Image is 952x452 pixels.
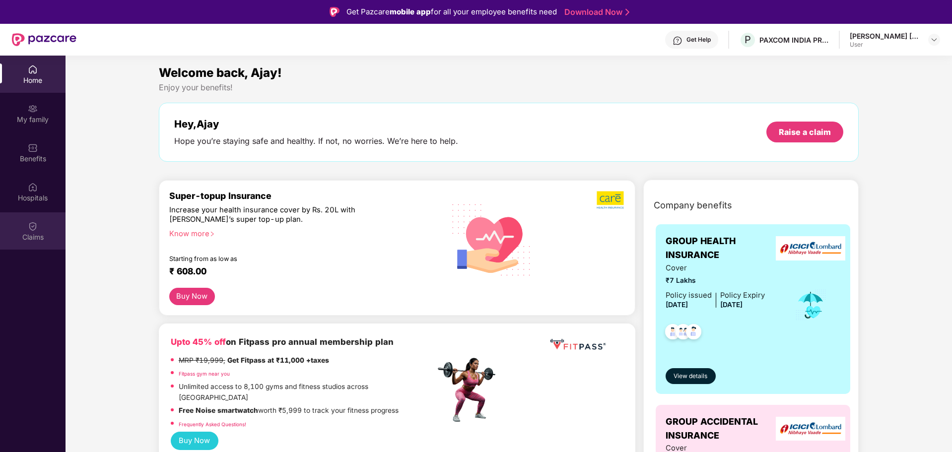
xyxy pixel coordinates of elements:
[179,356,225,364] del: MRP ₹19,999,
[597,191,625,209] img: b5dec4f62d2307b9de63beb79f102df3.png
[28,182,38,192] img: svg+xml;base64,PHN2ZyBpZD0iSG9zcGl0YWxzIiB4bWxucz0iaHR0cDovL3d3dy53My5vcmcvMjAwMC9zdmciIHdpZHRoPS...
[666,290,712,301] div: Policy issued
[666,275,765,286] span: ₹7 Lakhs
[28,104,38,114] img: svg+xml;base64,PHN2ZyB3aWR0aD0iMjAiIGhlaWdodD0iMjAiIHZpZXdCb3g9IjAgMCAyMCAyMCIgZmlsbD0ibm9uZSIgeG...
[666,301,688,309] span: [DATE]
[179,406,258,414] strong: Free Noise smartwatch
[779,127,831,137] div: Raise a claim
[171,337,226,347] b: Upto 45% off
[444,191,539,287] img: svg+xml;base64,PHN2ZyB4bWxucz0iaHR0cDovL3d3dy53My5vcmcvMjAwMC9zdmciIHhtbG5zOnhsaW5rPSJodHRwOi8vd3...
[209,231,215,237] span: right
[174,136,458,146] div: Hope you’re staying safe and healthy. If not, no worries. We’re here to help.
[776,417,845,441] img: insurerLogo
[169,288,215,305] button: Buy Now
[174,118,458,130] div: Hey, Ajay
[654,198,732,212] span: Company benefits
[666,234,781,262] span: GROUP HEALTH INSURANCE
[720,301,743,309] span: [DATE]
[850,31,919,41] div: [PERSON_NAME] [PERSON_NAME]
[159,65,282,80] span: Welcome back, Ajay!
[686,36,711,44] div: Get Help
[548,335,608,354] img: fppp.png
[759,35,829,45] div: PAXCOM INDIA PRIVATE LIMITED
[625,7,629,17] img: Stroke
[930,36,938,44] img: svg+xml;base64,PHN2ZyBpZD0iRHJvcGRvd24tMzJ4MzIiIHhtbG5zPSJodHRwOi8vd3d3LnczLm9yZy8yMDAwL3N2ZyIgd2...
[169,266,425,278] div: ₹ 608.00
[28,143,38,153] img: svg+xml;base64,PHN2ZyBpZD0iQmVuZWZpdHMiIHhtbG5zPSJodHRwOi8vd3d3LnczLm9yZy8yMDAwL3N2ZyIgd2lkdGg9Ij...
[435,355,504,425] img: fpp.png
[671,321,695,345] img: svg+xml;base64,PHN2ZyB4bWxucz0iaHR0cDovL3d3dy53My5vcmcvMjAwMC9zdmciIHdpZHRoPSI0OC45MTUiIGhlaWdodD...
[720,290,765,301] div: Policy Expiry
[179,382,435,403] p: Unlimited access to 8,100 gyms and fitness studios across [GEOGRAPHIC_DATA]
[179,405,399,416] p: worth ₹5,999 to track your fitness progress
[666,262,765,274] span: Cover
[661,321,685,345] img: svg+xml;base64,PHN2ZyB4bWxucz0iaHR0cDovL3d3dy53My5vcmcvMjAwMC9zdmciIHdpZHRoPSI0OC45NDMiIGhlaWdodD...
[674,372,707,381] span: View details
[171,337,394,347] b: on Fitpass pro annual membership plan
[227,356,329,364] strong: Get Fitpass at ₹11,000 +taxes
[171,432,218,450] button: Buy Now
[330,7,340,17] img: Logo
[179,371,230,377] a: Fitpass gym near you
[745,34,751,46] span: P
[159,82,859,93] div: Enjoy your benefits!
[795,289,827,322] img: icon
[673,36,682,46] img: svg+xml;base64,PHN2ZyBpZD0iSGVscC0zMngzMiIgeG1sbnM9Imh0dHA6Ly93d3cudzMub3JnLzIwMDAvc3ZnIiB3aWR0aD...
[850,41,919,49] div: User
[169,229,429,236] div: Know more
[169,205,392,225] div: Increase your health insurance cover by Rs. 20L with [PERSON_NAME]’s super top-up plan.
[564,7,626,17] a: Download Now
[346,6,557,18] div: Get Pazcare for all your employee benefits need
[666,415,781,443] span: GROUP ACCIDENTAL INSURANCE
[169,191,435,201] div: Super-topup Insurance
[169,255,393,262] div: Starting from as low as
[776,236,845,260] img: insurerLogo
[28,221,38,231] img: svg+xml;base64,PHN2ZyBpZD0iQ2xhaW0iIHhtbG5zPSJodHRwOi8vd3d3LnczLm9yZy8yMDAwL3N2ZyIgd2lkdGg9IjIwIi...
[179,421,246,427] a: Frequently Asked Questions!
[390,7,431,16] strong: mobile app
[12,33,76,46] img: New Pazcare Logo
[28,65,38,74] img: svg+xml;base64,PHN2ZyBpZD0iSG9tZSIgeG1sbnM9Imh0dHA6Ly93d3cudzMub3JnLzIwMDAvc3ZnIiB3aWR0aD0iMjAiIG...
[666,368,716,384] button: View details
[681,321,706,345] img: svg+xml;base64,PHN2ZyB4bWxucz0iaHR0cDovL3d3dy53My5vcmcvMjAwMC9zdmciIHdpZHRoPSI0OC45NDMiIGhlaWdodD...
